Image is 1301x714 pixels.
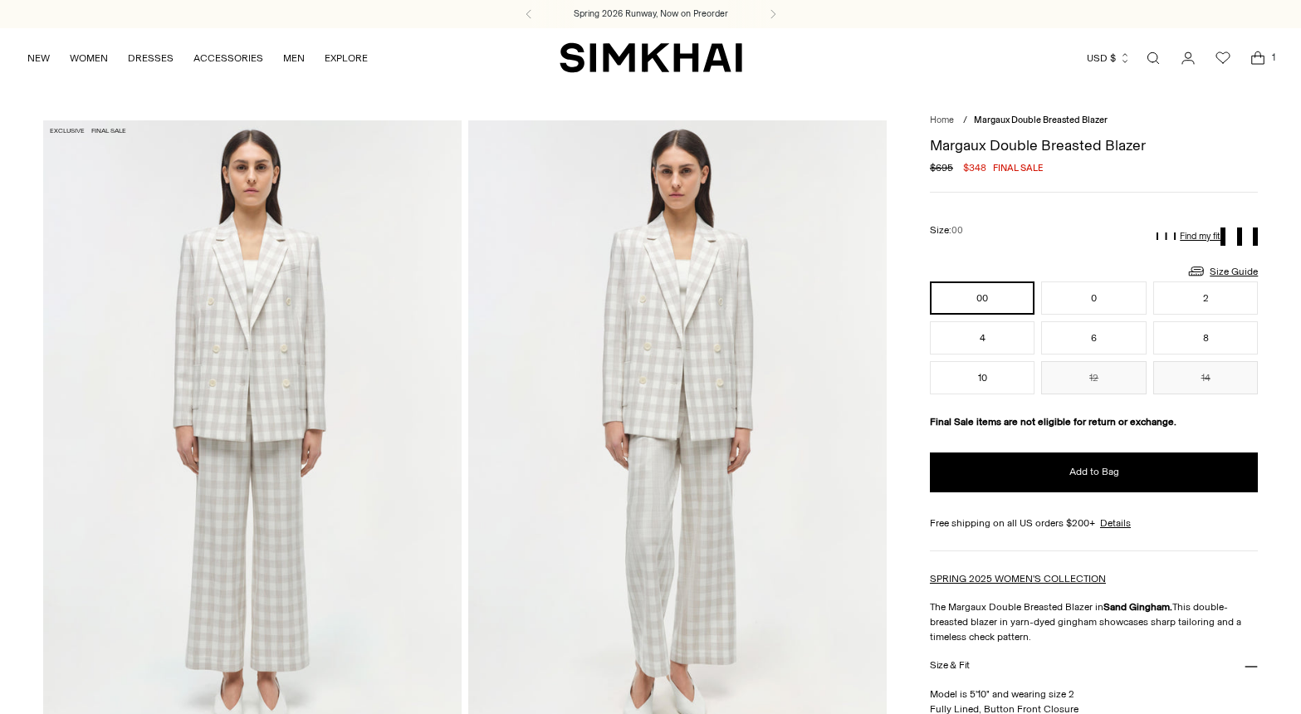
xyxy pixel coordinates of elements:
[1087,40,1131,76] button: USD $
[1041,321,1146,355] button: 6
[974,115,1108,125] span: Margaux Double Breasted Blazer
[1069,465,1119,479] span: Add to Bag
[1206,42,1240,75] a: Wishlist
[930,452,1258,492] button: Add to Bag
[1186,261,1258,281] a: Size Guide
[128,40,174,76] a: DRESSES
[930,321,1034,355] button: 4
[560,42,742,74] a: SIMKHAI
[1153,361,1258,394] button: 14
[930,599,1258,644] p: The Margaux Double Breasted Blazer in This double-breasted blazer in yarn-dyed gingham showcases ...
[1100,516,1131,531] a: Details
[1171,42,1205,75] a: Go to the account page
[325,40,368,76] a: EXPLORE
[1137,42,1170,75] a: Open search modal
[70,40,108,76] a: WOMEN
[930,281,1034,315] button: 00
[27,40,50,76] a: NEW
[1241,42,1274,75] a: Open cart modal
[1153,321,1258,355] button: 8
[930,573,1106,584] a: SPRING 2025 WOMEN'S COLLECTION
[1103,601,1172,613] strong: Sand Gingham.
[951,225,963,236] span: 00
[283,40,305,76] a: MEN
[930,516,1258,531] div: Free shipping on all US orders $200+
[963,160,986,175] span: $348
[930,223,963,238] label: Size:
[930,115,954,125] a: Home
[193,40,263,76] a: ACCESSORIES
[1153,281,1258,315] button: 2
[1266,50,1281,65] span: 1
[1041,361,1146,394] button: 12
[574,7,728,21] a: Spring 2026 Runway, Now on Preorder
[930,660,970,671] h3: Size & Fit
[930,416,1176,428] strong: Final Sale items are not eligible for return or exchange.
[930,160,953,175] s: $695
[963,114,967,128] div: /
[930,361,1034,394] button: 10
[1041,281,1146,315] button: 0
[930,138,1258,153] h1: Margaux Double Breasted Blazer
[930,644,1258,687] button: Size & Fit
[930,114,1258,128] nav: breadcrumbs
